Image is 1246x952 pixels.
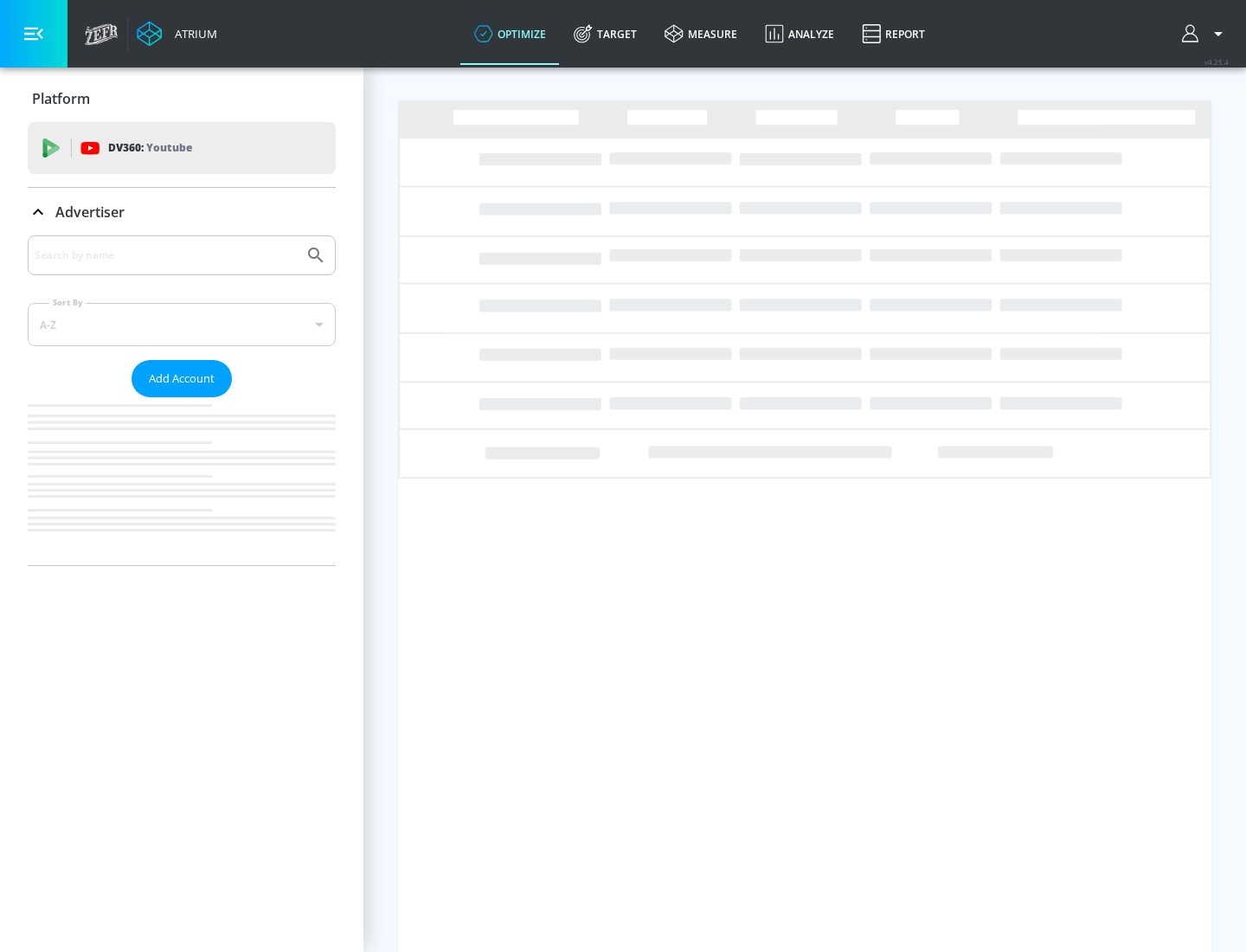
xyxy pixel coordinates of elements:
button: Add Account [132,360,232,397]
a: optimize [460,3,560,65]
label: Sort By [49,297,87,308]
div: Atrium [168,26,217,42]
p: Youtube [146,138,192,157]
p: Platform [32,89,90,108]
div: Advertiser [28,235,336,565]
a: Report [848,3,939,65]
span: Add Account [149,369,215,389]
a: Target [560,3,651,65]
a: Analyze [751,3,848,65]
input: Search by name [35,244,297,267]
nav: list of Advertiser [28,397,336,565]
p: Advertiser [55,203,125,222]
a: Atrium [137,21,217,47]
div: DV360: Youtube [28,122,336,174]
div: Advertiser [28,188,336,236]
div: Platform [28,74,336,123]
a: measure [651,3,751,65]
p: DV360: [108,138,192,158]
div: A-Z [28,303,336,346]
span: v 4.25.4 [1204,57,1229,67]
